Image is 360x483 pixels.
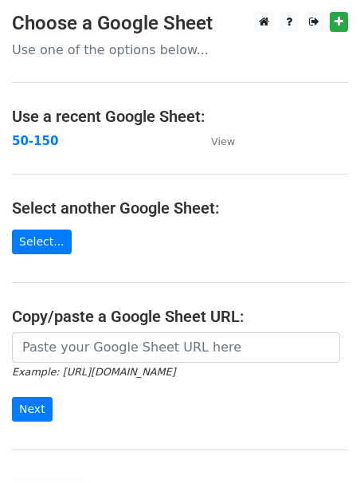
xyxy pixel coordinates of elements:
small: View [211,135,235,147]
a: 50-150 [12,134,58,148]
h4: Copy/paste a Google Sheet URL: [12,307,348,326]
h3: Choose a Google Sheet [12,12,348,35]
p: Use one of the options below... [12,41,348,58]
a: Select... [12,230,72,254]
input: Next [12,397,53,422]
h4: Select another Google Sheet: [12,198,348,218]
h4: Use a recent Google Sheet: [12,107,348,126]
a: View [195,134,235,148]
input: Paste your Google Sheet URL here [12,332,340,363]
small: Example: [URL][DOMAIN_NAME] [12,366,175,378]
